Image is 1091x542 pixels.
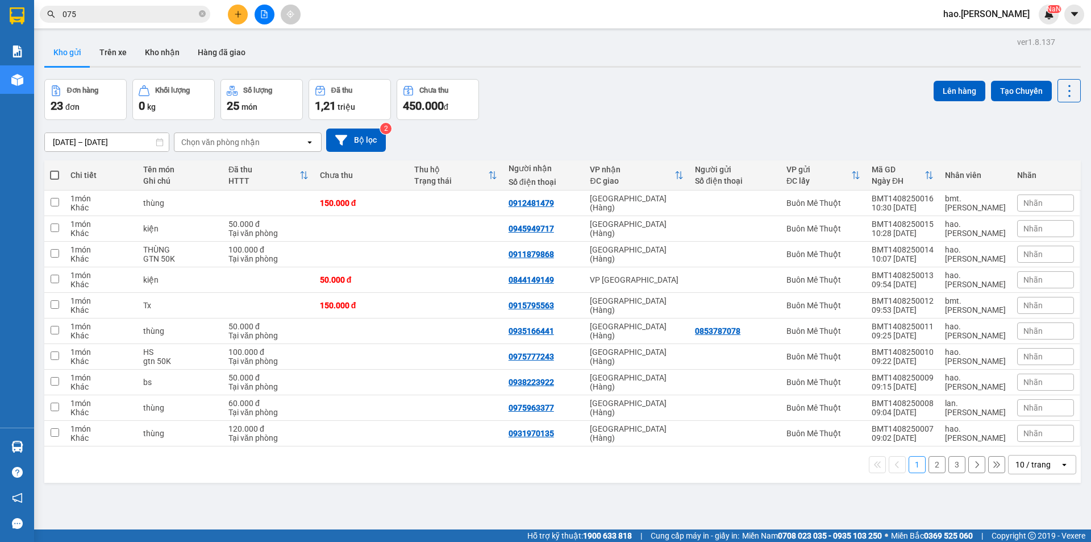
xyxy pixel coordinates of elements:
span: Nhãn [1023,224,1043,233]
div: 0945949717 [509,224,554,233]
div: Buôn Mê Thuột [786,429,860,438]
div: BMT1408250009 [872,373,934,382]
div: kiện [143,275,217,284]
strong: 1900 633 818 [583,531,632,540]
button: plus [228,5,248,24]
button: Tạo Chuyến [991,81,1052,101]
div: Buôn Mê Thuột [786,301,860,310]
button: 3 [948,456,965,473]
button: aim [281,5,301,24]
div: VP [GEOGRAPHIC_DATA] [590,275,684,284]
span: | [981,529,983,542]
th: Toggle SortBy [584,160,689,191]
div: 09:53 [DATE] [872,305,934,315]
div: Thu hộ [414,165,488,174]
div: Mã GD [872,165,925,174]
span: notification [12,493,23,503]
div: 10:30 [DATE] [872,203,934,212]
div: 0975777243 [509,352,554,361]
div: hao.thaison [945,220,1006,238]
div: [GEOGRAPHIC_DATA] (Hàng) [590,424,684,442]
span: plus [234,10,242,18]
div: 50.000 đ [228,220,309,229]
span: Nhãn [1023,250,1043,259]
div: Số điện thoại [695,176,775,185]
div: Khác [70,382,132,391]
div: 0931970135 [509,429,554,438]
th: Toggle SortBy [866,160,939,191]
div: Đã thu [331,86,352,94]
img: logo-vxr [10,7,24,24]
div: lan.thaison [945,399,1006,417]
div: BMT1408250013 [872,271,934,280]
div: hao.thaison [945,322,1006,340]
div: 09:04 [DATE] [872,408,934,417]
svg: open [1060,460,1069,469]
img: solution-icon [11,45,23,57]
div: 100.000 đ [228,245,309,254]
button: Chưa thu450.000đ [397,79,479,120]
button: Khối lượng0kg [132,79,215,120]
img: warehouse-icon [11,74,23,86]
div: Tại văn phòng [228,331,309,340]
div: THÙNG [143,245,217,254]
div: Trạng thái [414,176,488,185]
div: Khác [70,408,132,417]
input: Tìm tên, số ĐT hoặc mã đơn [63,8,197,20]
div: Khác [70,433,132,442]
span: file-add [260,10,268,18]
div: 09:22 [DATE] [872,357,934,366]
div: thùng [143,403,217,412]
div: 09:02 [DATE] [872,433,934,442]
div: [GEOGRAPHIC_DATA] (Hàng) [590,245,684,263]
span: message [12,518,23,529]
span: | [640,529,642,542]
div: Buôn Mê Thuột [786,326,860,336]
div: 60.000 đ [228,399,309,408]
div: ver 1.8.137 [1017,36,1055,48]
button: 2 [928,456,946,473]
div: 1 món [70,399,132,408]
img: warehouse-icon [11,441,23,453]
div: 10:07 [DATE] [872,254,934,263]
button: Kho gửi [44,39,90,66]
span: question-circle [12,467,23,478]
div: 50.000 đ [320,275,403,284]
div: hao.thaison [945,245,1006,263]
div: 0938223922 [509,378,554,387]
div: Nhãn [1017,171,1074,180]
span: đơn [65,102,80,111]
div: [GEOGRAPHIC_DATA] (Hàng) [590,347,684,366]
div: bmt.thaison [945,296,1006,315]
div: Buôn Mê Thuột [786,403,860,412]
div: Khác [70,229,132,238]
span: Miền Nam [742,529,882,542]
div: Khác [70,254,132,263]
div: [GEOGRAPHIC_DATA] (Hàng) [590,373,684,391]
div: 0975963377 [509,403,554,412]
div: gtn 50K [143,357,217,366]
div: Tại văn phòng [228,382,309,391]
div: Số điện thoại [509,177,579,187]
div: 1 món [70,194,132,203]
div: 50.000 đ [228,373,309,382]
div: Buôn Mê Thuột [786,198,860,208]
span: Nhãn [1023,198,1043,208]
button: Kho nhận [136,39,189,66]
div: Tại văn phòng [228,357,309,366]
span: 25 [227,99,239,113]
span: close-circle [199,9,206,20]
div: ĐC giao [590,176,674,185]
div: 09:25 [DATE] [872,331,934,340]
div: 10:28 [DATE] [872,229,934,238]
div: 0915795563 [509,301,554,310]
span: Cung cấp máy in - giấy in: [651,529,739,542]
div: Chọn văn phòng nhận [181,136,260,148]
div: Đã thu [228,165,299,174]
div: 1 món [70,322,132,331]
div: Tại văn phòng [228,254,309,263]
div: Khác [70,331,132,340]
div: Buôn Mê Thuột [786,352,860,361]
span: Hỗ trợ kỹ thuật: [527,529,632,542]
span: 450.000 [403,99,444,113]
